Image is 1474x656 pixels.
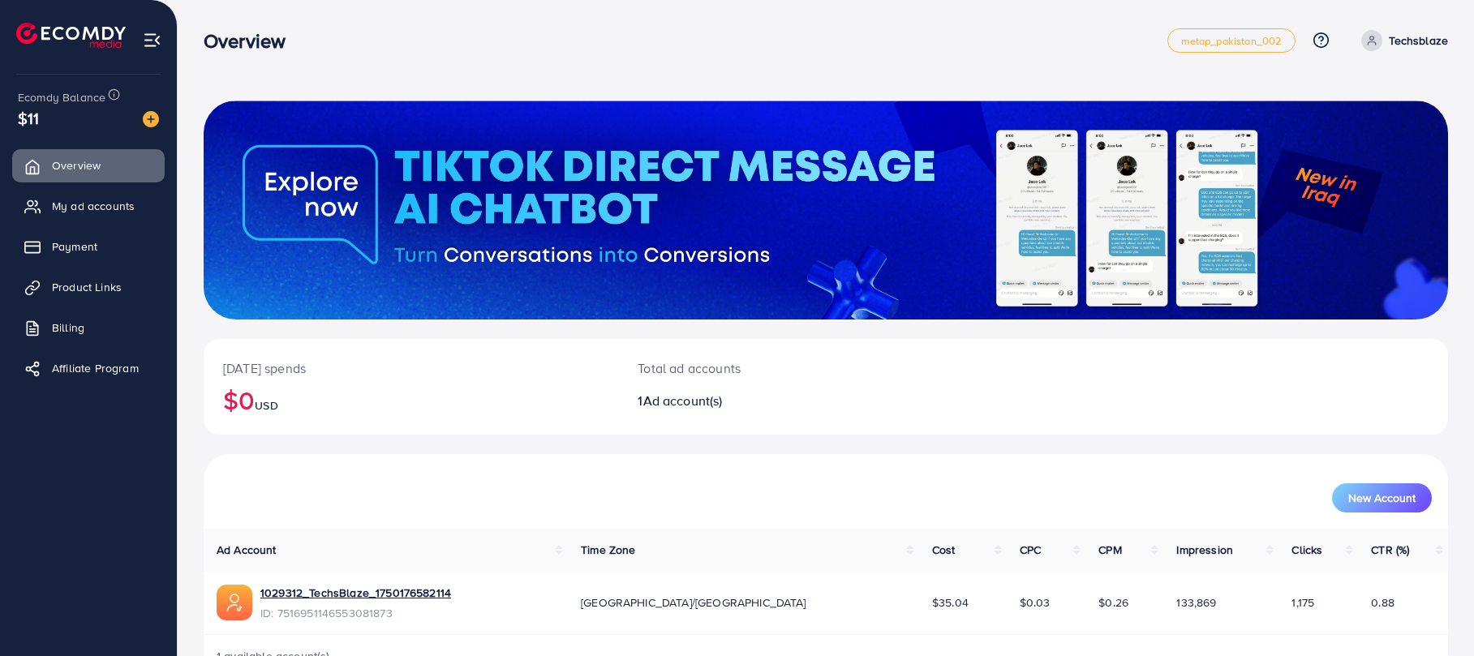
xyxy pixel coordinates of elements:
h2: 1 [638,393,910,409]
span: [GEOGRAPHIC_DATA]/[GEOGRAPHIC_DATA] [581,594,806,611]
a: Overview [12,149,165,182]
a: 1029312_TechsBlaze_1750176582114 [260,585,451,601]
span: metap_pakistan_002 [1181,36,1283,46]
img: logo [16,23,126,48]
span: My ad accounts [52,198,135,214]
span: USD [255,397,277,414]
span: Payment [52,238,97,255]
span: Product Links [52,279,122,295]
span: Ecomdy Balance [18,89,105,105]
span: Ad Account [217,542,277,558]
a: Affiliate Program [12,352,165,384]
a: Techsblaze [1355,30,1448,51]
span: Affiliate Program [52,360,139,376]
p: [DATE] spends [223,358,599,378]
p: Techsblaze [1389,31,1448,50]
span: 1,175 [1291,594,1314,611]
p: Total ad accounts [638,358,910,378]
span: $0.26 [1098,594,1128,611]
span: Impression [1176,542,1233,558]
span: CPC [1020,542,1041,558]
h2: $0 [223,384,599,415]
span: Time Zone [581,542,635,558]
button: New Account [1332,483,1432,512]
span: Overview [52,157,101,174]
img: menu [143,31,161,49]
img: ic-ads-acc.e4c84228.svg [217,585,252,620]
a: My ad accounts [12,190,165,222]
a: Payment [12,230,165,263]
span: 0.88 [1371,594,1394,611]
iframe: Chat [1405,583,1462,644]
span: Billing [52,319,84,336]
h3: Overview [204,29,299,53]
span: Ad account(s) [643,392,723,409]
a: Product Links [12,271,165,303]
a: Billing [12,311,165,344]
span: 133,869 [1176,594,1216,611]
span: $35.04 [932,594,969,611]
span: Cost [932,542,956,558]
span: $0.03 [1020,594,1051,611]
span: ID: 7516951146553081873 [260,605,451,621]
span: Clicks [1291,542,1322,558]
span: CTR (%) [1371,542,1409,558]
span: $11 [18,106,39,130]
a: metap_pakistan_002 [1167,28,1296,53]
img: image [143,111,159,127]
span: CPM [1098,542,1121,558]
span: New Account [1348,492,1416,504]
